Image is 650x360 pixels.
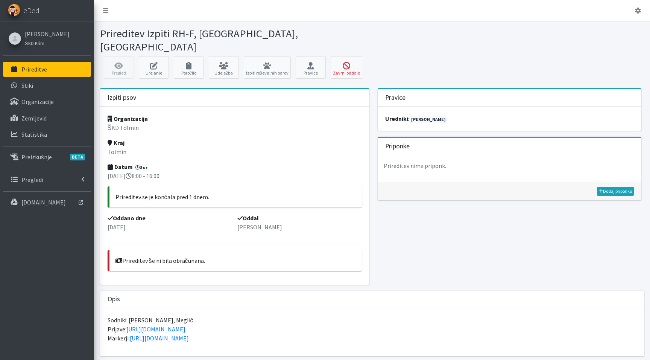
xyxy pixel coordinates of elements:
[3,195,91,210] a: [DOMAIN_NAME]
[3,149,91,165] a: PreizkušnjeBETA
[21,176,43,183] p: Pregledi
[108,316,637,343] p: Sodniki: [PERSON_NAME], Meglič Prijave: Markerji:
[21,114,47,122] p: Zemljevid
[139,56,169,79] a: Urejanje
[8,4,20,16] img: eDedi
[108,147,362,156] p: Tolmin
[3,94,91,109] a: Organizacije
[385,142,410,150] h3: Priponke
[23,5,41,16] span: eDedi
[378,155,641,176] p: Prireditev nima priponk.
[134,164,150,171] span: 8 ur
[108,171,362,180] p: [DATE] 8:00 - 16:00
[174,56,204,79] a: Poročilo
[108,115,148,122] strong: Organizacija
[25,38,70,47] a: ŠKD Krim
[108,214,146,222] strong: Oddano dne
[3,111,91,126] a: Zemljevid
[100,27,369,53] h1: Prireditev Izpiti RH-F, [GEOGRAPHIC_DATA], [GEOGRAPHIC_DATA]
[21,82,33,89] p: Stiki
[331,56,362,79] button: Zavrni oddajo
[108,295,120,303] h3: Opis
[70,154,85,160] span: BETA
[25,40,44,46] small: ŠKD Krim
[209,56,239,79] a: Udeležba
[21,153,52,161] p: Preizkušnje
[21,131,47,138] p: Statistika
[244,56,291,79] a: Izpiti reševalnih parov
[237,214,259,222] strong: Oddal
[126,325,185,333] a: [URL][DOMAIN_NAME]
[108,163,133,171] strong: Datum
[378,107,641,131] div: :
[597,187,634,196] a: Dodaj priponko
[108,223,232,232] p: [DATE]
[409,116,448,123] a: [PERSON_NAME]
[115,192,356,201] p: Prireditev se je končala pred 1 dnem.
[21,198,66,206] p: [DOMAIN_NAME]
[108,139,125,146] strong: Kraj
[130,334,189,342] a: [URL][DOMAIN_NAME]
[115,256,356,265] p: Prireditev še ni bila obračunana.
[385,115,408,122] strong: uredniki
[3,127,91,142] a: Statistika
[25,29,70,38] a: [PERSON_NAME]
[108,94,136,102] h3: Izpiti psov
[237,223,362,232] p: [PERSON_NAME]
[3,78,91,93] a: Stiki
[385,94,405,102] h3: Pravice
[21,66,47,73] p: Prireditve
[296,56,326,79] a: Pravice
[3,62,91,77] a: Prireditve
[21,98,54,105] p: Organizacije
[3,172,91,187] a: Pregledi
[108,123,362,132] p: ŠKD Tolmin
